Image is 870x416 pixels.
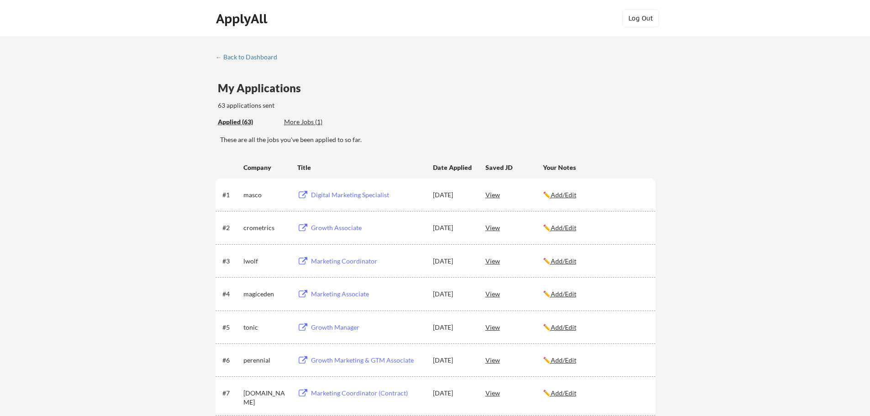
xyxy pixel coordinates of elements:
div: perennial [243,356,289,365]
div: [DATE] [433,356,473,365]
div: Marketing Coordinator (Contract) [311,389,424,398]
div: Saved JD [485,159,543,175]
div: magiceden [243,290,289,299]
div: Marketing Associate [311,290,424,299]
div: Applied (63) [218,117,277,126]
div: [DOMAIN_NAME] [243,389,289,406]
div: #5 [222,323,240,332]
div: [DATE] [433,389,473,398]
div: Digital Marketing Specialist [311,190,424,200]
div: ✏️ [543,223,647,232]
div: ApplyAll [216,11,270,26]
div: #4 [222,290,240,299]
div: View [485,285,543,302]
div: More Jobs (1) [284,117,351,126]
u: Add/Edit [551,224,576,232]
div: View [485,219,543,236]
u: Add/Edit [551,356,576,364]
div: 63 applications sent [218,101,395,110]
u: Add/Edit [551,323,576,331]
div: #7 [222,389,240,398]
div: ✏️ [543,190,647,200]
div: These are all the jobs you've been applied to so far. [220,135,655,144]
div: Company [243,163,289,172]
div: #2 [222,223,240,232]
u: Add/Edit [551,257,576,265]
div: View [485,352,543,368]
u: Add/Edit [551,191,576,199]
div: #3 [222,257,240,266]
button: Log Out [622,9,659,27]
div: #1 [222,190,240,200]
div: View [485,384,543,401]
div: crometrics [243,223,289,232]
u: Add/Edit [551,389,576,397]
div: View [485,253,543,269]
div: Your Notes [543,163,647,172]
div: lwolf [243,257,289,266]
div: Growth Manager [311,323,424,332]
div: My Applications [218,83,308,94]
div: [DATE] [433,323,473,332]
div: ✏️ [543,323,647,332]
div: ← Back to Dashboard [216,54,284,60]
a: ← Back to Dashboard [216,53,284,63]
div: #6 [222,356,240,365]
div: [DATE] [433,223,473,232]
div: masco [243,190,289,200]
div: ✏️ [543,389,647,398]
div: Marketing Coordinator [311,257,424,266]
div: ✏️ [543,290,647,299]
div: Title [297,163,424,172]
div: tonic [243,323,289,332]
div: ✏️ [543,257,647,266]
div: View [485,319,543,335]
div: Date Applied [433,163,473,172]
div: These are job applications we think you'd be a good fit for, but couldn't apply you to automatica... [284,117,351,127]
div: [DATE] [433,257,473,266]
div: Growth Marketing & GTM Associate [311,356,424,365]
u: Add/Edit [551,290,576,298]
div: [DATE] [433,290,473,299]
div: [DATE] [433,190,473,200]
div: These are all the jobs you've been applied to so far. [218,117,277,127]
div: ✏️ [543,356,647,365]
div: View [485,186,543,203]
div: Growth Associate [311,223,424,232]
